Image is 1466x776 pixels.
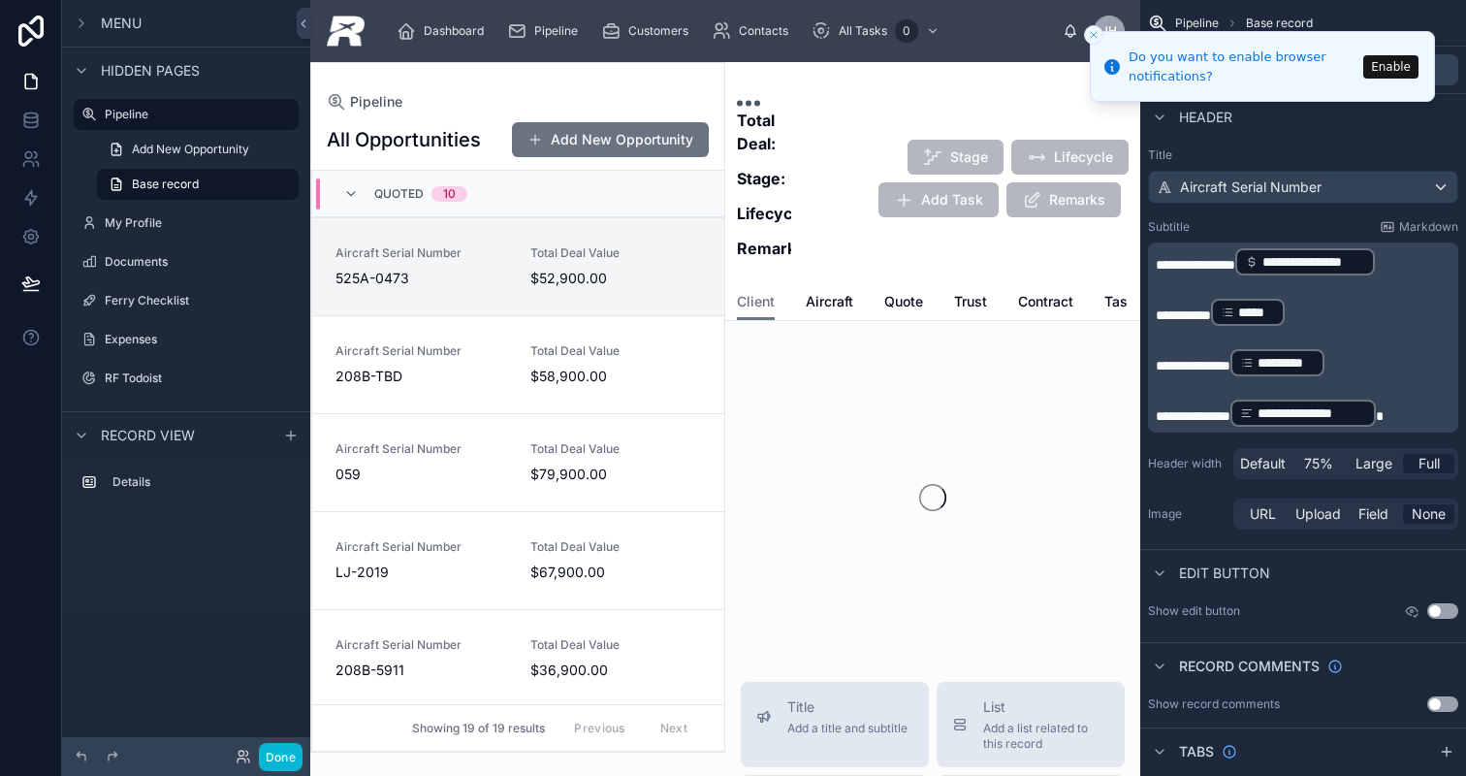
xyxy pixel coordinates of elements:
[787,721,908,736] span: Add a title and subtitle
[595,14,702,48] a: Customers
[74,246,299,277] a: Documents
[895,19,918,43] div: 0
[1295,504,1341,524] span: Upload
[1418,454,1440,473] span: Full
[739,23,788,39] span: Contacts
[335,367,507,386] span: 208B-TBD
[884,284,923,323] a: Quote
[937,682,1125,767] button: ListAdd a list related to this record
[983,697,1109,717] span: List
[1148,696,1280,712] div: Show record comments
[737,292,775,311] span: Client
[74,363,299,394] a: RF Todoist
[737,284,775,321] a: Client
[737,239,810,258] strong: Remarks:
[327,92,402,112] a: Pipeline
[1179,108,1232,127] span: Header
[391,14,497,48] a: Dashboard
[954,292,987,311] span: Trust
[1148,147,1458,163] label: Title
[381,10,1063,52] div: scrollable content
[530,245,637,261] span: Total Deal Value
[1304,454,1333,473] span: 75%
[335,661,507,680] span: 208B-5911
[787,697,908,717] span: Title
[326,16,366,47] img: App logo
[1399,219,1458,235] span: Markdown
[1358,504,1388,524] span: Field
[1179,742,1214,761] span: Tabs
[105,107,287,122] label: Pipeline
[424,23,484,39] span: Dashboard
[1148,242,1458,433] div: scrollable content
[530,441,637,457] span: Total Deal Value
[74,208,299,239] a: My Profile
[101,61,200,81] span: Hidden pages
[335,269,507,288] span: 525A-0473
[259,743,303,771] button: Done
[530,367,637,386] span: $58,900.00
[1129,48,1357,85] div: Do you want to enable browser notifications?
[374,186,424,202] span: Quoted
[1246,16,1313,31] span: Base record
[105,215,295,231] label: My Profile
[132,177,199,192] span: Base record
[335,441,507,457] span: Aircraft Serial Number
[628,23,688,39] span: Customers
[983,721,1109,752] span: Add a list related to this record
[706,14,802,48] a: Contacts
[501,14,591,48] a: Pipeline
[312,315,724,413] a: Aircraft Serial Number208B-TBDTotal Deal Value$58,900.00
[806,284,853,323] a: Aircraft
[335,465,507,484] span: 059
[1380,219,1458,235] a: Markdown
[1148,506,1226,522] label: Image
[1084,25,1103,45] button: Close toast
[335,637,507,653] span: Aircraft Serial Number
[105,293,295,308] label: Ferry Checklist
[443,186,456,202] div: 10
[74,285,299,316] a: Ferry Checklist
[335,563,507,582] span: LJ-2019
[737,169,785,188] strong: Stage:
[1148,219,1190,235] label: Subtitle
[1250,504,1276,524] span: URL
[62,458,310,517] div: scrollable content
[1104,292,1143,311] span: Tasks
[105,332,295,347] label: Expenses
[806,14,949,48] a: All Tasks0
[806,292,853,311] span: Aircraft
[350,92,402,112] span: Pipeline
[312,413,724,511] a: Aircraft Serial Number059Total Deal Value$79,900.00
[312,217,724,315] a: Aircraft Serial Number525A-0473Total Deal Value$52,900.00
[884,292,923,311] span: Quote
[112,474,291,490] label: Details
[312,609,724,707] a: Aircraft Serial Number208B-5911Total Deal Value$36,900.00
[74,324,299,355] a: Expenses
[512,122,709,157] button: Add New Opportunity
[335,245,507,261] span: Aircraft Serial Number
[1175,16,1219,31] span: Pipeline
[1240,454,1286,473] span: Default
[737,204,811,223] strong: Lifecycle:
[1180,178,1322,197] span: Aircraft Serial Number
[327,126,481,153] h1: All Opportunities
[530,539,637,555] span: Total Deal Value
[1363,55,1418,79] button: Enable
[1018,284,1073,323] a: Contract
[1148,603,1240,619] label: Show edit button
[312,511,724,609] a: Aircraft Serial NumberLJ-2019Total Deal Value$67,900.00
[954,284,987,323] a: Trust
[737,111,776,153] strong: Total Deal:
[530,343,637,359] span: Total Deal Value
[101,14,142,33] span: Menu
[534,23,578,39] span: Pipeline
[105,371,295,386] label: RF Todoist
[132,142,249,157] span: Add New Opportunity
[1179,564,1270,583] span: Edit button
[741,682,929,767] button: TitleAdd a title and subtitle
[335,343,507,359] span: Aircraft Serial Number
[97,169,299,200] a: Base record
[530,637,637,653] span: Total Deal Value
